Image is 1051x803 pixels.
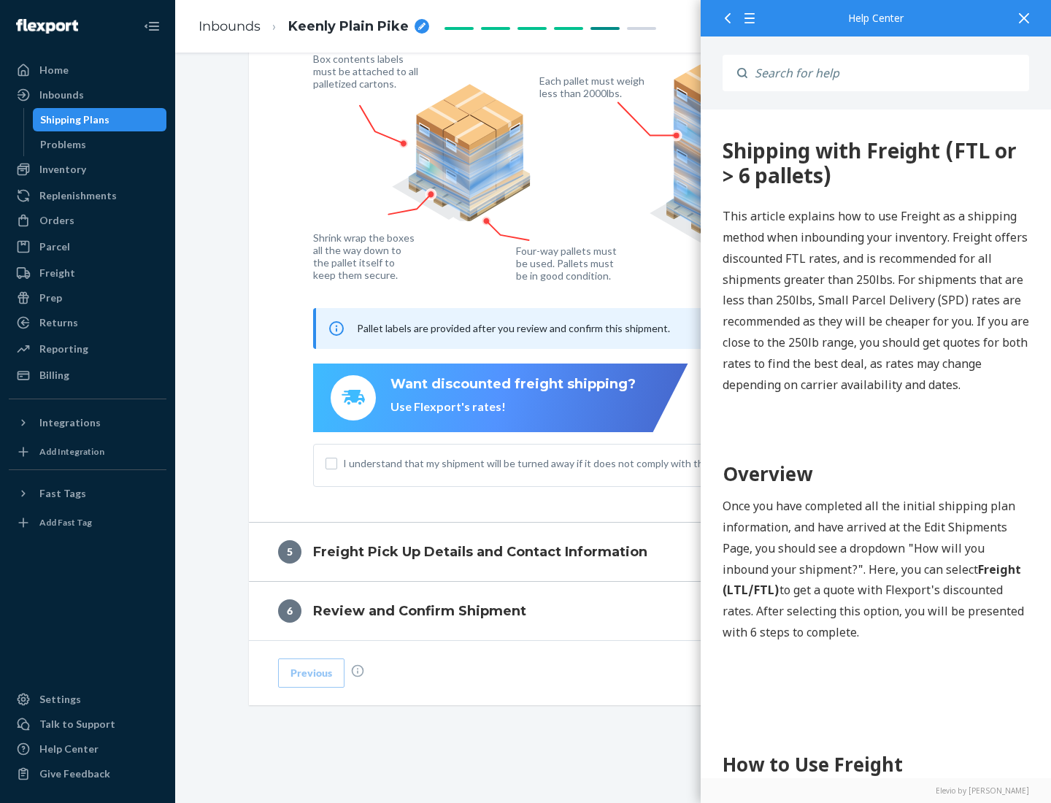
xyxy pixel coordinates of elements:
[22,350,328,379] h1: Overview
[288,18,409,36] span: Keenly Plain Pike
[16,19,78,34] img: Flexport logo
[249,523,979,581] button: 5Freight Pick Up Details and Contact Information
[313,53,422,90] figcaption: Box contents labels must be attached to all palletized cartons.
[34,10,64,23] span: Chat
[39,445,104,458] div: Add Integration
[9,209,166,232] a: Orders
[278,540,301,564] div: 5
[390,375,636,394] div: Want discounted freight shipping?
[9,311,166,334] a: Returns
[39,88,84,102] div: Inbounds
[39,63,69,77] div: Home
[9,511,166,534] a: Add Fast Tag
[39,266,75,280] div: Freight
[313,602,526,620] h4: Review and Confirm Shipment
[539,74,648,99] figcaption: Each pallet must weigh less than 2000lbs.
[9,158,166,181] a: Inventory
[9,762,166,785] button: Give Feedback
[39,516,92,529] div: Add Fast Tag
[40,137,86,152] div: Problems
[33,108,167,131] a: Shipping Plans
[9,440,166,464] a: Add Integration
[9,737,166,761] a: Help Center
[516,245,617,282] figcaption: Four-way pallets must be used. Pallets must be in good condition.
[22,96,328,285] p: This article explains how to use Freight as a shipping method when inbounding your inventory. Fre...
[137,12,166,41] button: Close Navigation
[39,415,101,430] div: Integrations
[9,261,166,285] a: Freight
[39,162,86,177] div: Inventory
[9,58,166,82] a: Home
[723,785,1029,796] a: Elevio by [PERSON_NAME]
[9,337,166,361] a: Reporting
[22,386,328,534] p: Once you have completed all the initial shipping plan information, and have arrived at the Edit S...
[39,766,110,781] div: Give Feedback
[39,368,69,383] div: Billing
[9,286,166,310] a: Prep
[22,29,328,78] div: 360 Shipping with Freight (FTL or > 6 pallets)
[33,133,167,156] a: Problems
[390,399,636,415] div: Use Flexport's rates!
[278,599,301,623] div: 6
[22,684,328,710] h2: Step 1: Boxes and Labels
[357,322,670,334] span: Pallet labels are provided after you review and confirm this shipment.
[39,188,117,203] div: Replenishments
[22,641,328,669] h1: How to Use Freight
[723,13,1029,23] div: Help Center
[39,742,99,756] div: Help Center
[9,235,166,258] a: Parcel
[9,482,166,505] button: Fast Tags
[747,55,1029,91] input: Search
[39,239,70,254] div: Parcel
[9,364,166,387] a: Billing
[326,458,337,469] input: I understand that my shipment will be turned away if it does not comply with the above guidelines.
[9,712,166,736] button: Talk to Support
[187,5,441,48] ol: breadcrumbs
[313,231,417,281] figcaption: Shrink wrap the boxes all the way down to the pallet itself to keep them secure.
[9,184,166,207] a: Replenishments
[9,411,166,434] button: Integrations
[313,542,647,561] h4: Freight Pick Up Details and Contact Information
[9,688,166,711] a: Settings
[39,717,115,731] div: Talk to Support
[39,315,78,330] div: Returns
[278,658,344,688] button: Previous
[39,486,86,501] div: Fast Tags
[199,18,261,34] a: Inbounds
[39,213,74,228] div: Orders
[39,342,88,356] div: Reporting
[40,112,109,127] div: Shipping Plans
[249,582,979,640] button: 6Review and Confirm Shipment
[9,83,166,107] a: Inbounds
[39,692,81,707] div: Settings
[343,456,902,471] span: I understand that my shipment will be turned away if it does not comply with the above guidelines.
[39,291,62,305] div: Prep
